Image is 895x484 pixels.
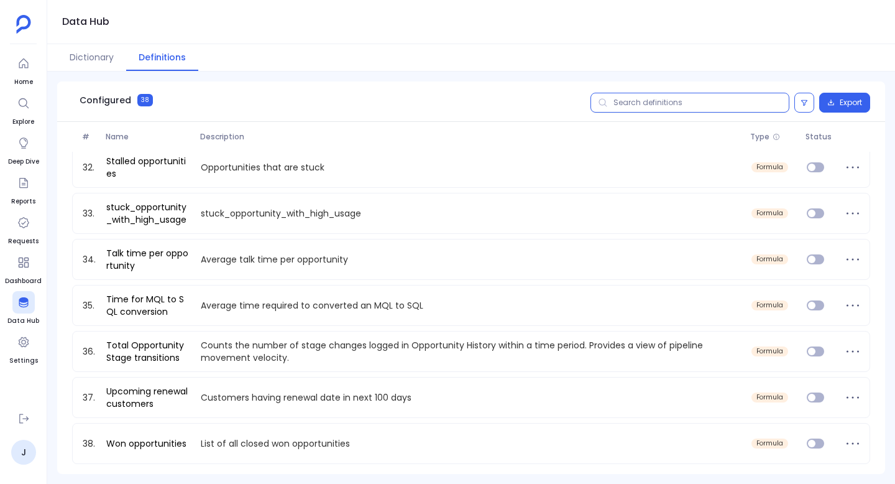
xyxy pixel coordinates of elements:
span: formula [756,440,783,447]
span: Deep Dive [8,157,39,167]
span: 34. [78,253,101,266]
p: List of all closed won opportunities [196,437,746,450]
a: stuck_opportunity_with_high_usage [101,201,196,226]
span: Reports [11,197,35,207]
span: formula [756,302,783,309]
button: Export [819,93,870,113]
span: 35. [78,299,101,312]
span: 36. [78,345,101,358]
span: # [77,132,101,142]
span: Requests [8,236,39,246]
span: 37. [78,391,101,404]
span: Status [801,132,840,142]
a: Dashboard [5,251,42,286]
a: Data Hub [7,291,39,326]
a: Deep Dive [8,132,39,167]
span: formula [756,210,783,217]
a: Explore [12,92,35,127]
span: formula [756,256,783,263]
a: Won opportunities [101,437,191,450]
span: Type [750,132,769,142]
span: Settings [9,356,38,366]
p: Average talk time per opportunity [196,253,746,266]
span: Configured [80,94,131,106]
a: Stalled opportunities [101,155,196,180]
p: Customers having renewal date in next 100 days [196,391,746,404]
a: Upcoming renewal customers [101,385,196,410]
a: Requests [8,212,39,246]
a: Settings [9,331,38,366]
span: 33. [78,207,101,220]
a: Total Opportunity Stage transitions [101,339,196,364]
span: Dashboard [5,276,42,286]
span: 38. [78,437,101,450]
a: J [11,440,36,465]
span: 32. [78,161,101,174]
span: Description [195,132,746,142]
p: Opportunities that are stuck [196,161,746,174]
button: Definitions [126,44,198,71]
input: Search definitions [590,93,789,113]
p: Average time required to converted an MQL to SQL [196,299,746,312]
span: Data Hub [7,316,39,326]
h1: Data Hub [62,13,109,30]
a: Home [12,52,35,87]
span: Export [840,98,862,108]
p: stuck_opportunity_with_high_usage [196,207,746,220]
span: Name [101,132,195,142]
a: Time for MQL to SQL conversion [101,293,196,318]
span: 38 [137,94,153,106]
a: Reports [11,172,35,207]
button: Dictionary [57,44,126,71]
p: Counts the number of stage changes logged in Opportunity History within a time period. Provides a... [196,339,746,364]
span: Home [12,77,35,87]
span: formula [756,164,783,171]
span: Explore [12,117,35,127]
img: petavue logo [16,15,31,34]
span: formula [756,394,783,401]
span: formula [756,348,783,355]
a: Talk time per opportunity [101,247,196,272]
